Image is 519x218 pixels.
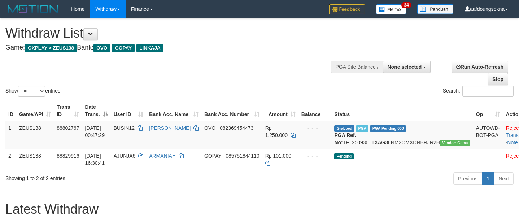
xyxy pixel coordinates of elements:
a: Next [494,172,514,185]
span: [DATE] 00:47:29 [85,125,105,138]
a: [PERSON_NAME] [149,125,191,131]
span: 88829916 [57,153,79,159]
span: 34 [401,2,411,8]
td: TF_250930_TXAG3LNM2OMXDNBRJR2H [331,121,473,149]
a: Stop [488,73,508,85]
span: GOPAY [204,153,221,159]
span: Pending [334,153,354,159]
select: Showentries [18,86,45,97]
a: Run Auto-Refresh [452,61,508,73]
input: Search: [462,86,514,97]
th: Date Trans.: activate to sort column descending [82,101,110,121]
div: - - - [301,152,329,159]
img: panduan.png [417,4,453,14]
span: OVO [93,44,110,52]
th: Bank Acc. Number: activate to sort column ascending [201,101,262,121]
b: PGA Ref. No: [334,132,356,145]
td: 1 [5,121,16,149]
label: Show entries [5,86,60,97]
th: Game/API: activate to sort column ascending [16,101,54,121]
th: Op: activate to sort column ascending [473,101,503,121]
img: Feedback.jpg [329,4,365,14]
div: Showing 1 to 2 of 2 entries [5,172,211,182]
a: ARMANIAH [149,153,176,159]
th: Balance [298,101,332,121]
th: Status [331,101,473,121]
span: 88802767 [57,125,79,131]
a: Note [507,140,518,145]
th: Amount: activate to sort column ascending [262,101,298,121]
th: Bank Acc. Name: activate to sort column ascending [146,101,201,121]
span: Copy 082369454473 to clipboard [220,125,253,131]
a: 1 [482,172,494,185]
span: [DATE] 16:30:41 [85,153,105,166]
span: LINKAJA [136,44,163,52]
span: Rp 1.250.000 [265,125,288,138]
th: User ID: activate to sort column ascending [111,101,146,121]
h1: Withdraw List [5,26,339,40]
span: BUSIN12 [114,125,135,131]
label: Search: [443,86,514,97]
td: AUTOWD-BOT-PGA [473,121,503,149]
span: PGA Pending [370,125,406,132]
th: Trans ID: activate to sort column ascending [54,101,82,121]
span: None selected [388,64,422,70]
th: ID [5,101,16,121]
span: Rp 101.000 [265,153,291,159]
span: Marked by aafsreyleap [356,125,368,132]
img: MOTION_logo.png [5,4,60,14]
span: Vendor URL: https://trx31.1velocity.biz [440,140,470,146]
span: OXPLAY > ZEUS138 [25,44,77,52]
span: GOPAY [112,44,135,52]
h1: Latest Withdraw [5,202,514,217]
span: AJUNJA6 [114,153,136,159]
div: - - - [301,124,329,132]
td: 2 [5,149,16,170]
h4: Game: Bank: [5,44,339,51]
span: Copy 085751844110 to clipboard [226,153,259,159]
td: ZEUS138 [16,121,54,149]
button: None selected [383,61,431,73]
span: OVO [204,125,215,131]
img: Button%20Memo.svg [376,4,406,14]
a: Previous [453,172,482,185]
div: PGA Site Balance / [331,61,383,73]
td: ZEUS138 [16,149,54,170]
span: Grabbed [334,125,354,132]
